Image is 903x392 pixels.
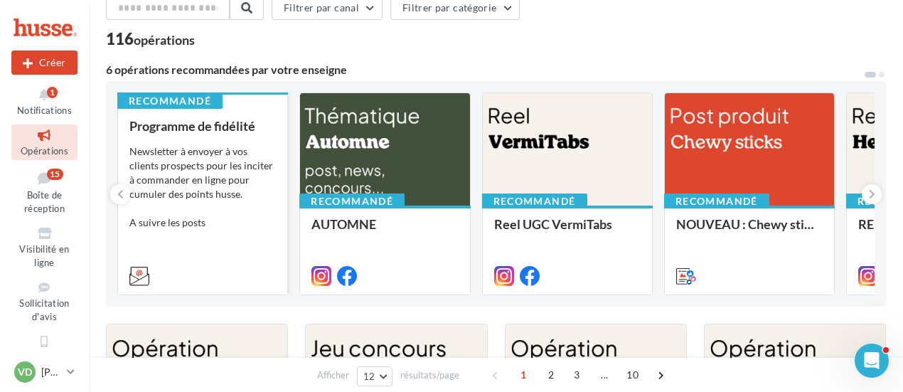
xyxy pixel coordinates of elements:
span: Sollicitation d'avis [19,297,69,322]
span: 2 [540,364,562,386]
span: Visibilité en ligne [19,243,69,268]
span: résultats/page [400,369,459,382]
p: [PERSON_NAME] [41,365,61,379]
a: Opérations [11,125,78,159]
span: Opérations [21,145,68,157]
span: Boîte de réception [24,189,65,214]
div: opérations [134,33,195,46]
div: 1 [47,87,58,98]
a: Sollicitation d'avis [11,277,78,325]
span: 1 [512,364,535,386]
div: Recommandé [299,194,405,209]
button: Créer [11,51,78,75]
a: Visibilité en ligne [11,223,78,271]
a: VD [PERSON_NAME] [11,359,78,386]
span: Notifications [17,105,72,116]
div: Newsletter à envoyer à vos clients prospects pour les inciter à commander en ligne pour cumuler d... [129,144,276,230]
span: 10 [621,364,644,386]
button: 12 [357,366,393,386]
div: 116 [106,31,195,47]
div: 6 opérations recommandées par votre enseigne [106,64,863,75]
div: NOUVEAU : Chewy sticks [676,217,823,245]
span: Afficher [317,369,349,382]
div: Recommandé [664,194,769,209]
span: ... [593,364,616,386]
a: Boîte de réception15 [11,166,78,218]
div: Recommandé [482,194,587,209]
span: 3 [565,364,588,386]
div: 15 [47,169,63,180]
div: Programme de fidélité [129,119,276,133]
div: Reel UGC VermiTabs [494,217,641,245]
span: 12 [363,371,375,382]
div: Recommandé [117,93,223,109]
span: VD [18,365,32,379]
div: Nouvelle campagne [11,51,78,75]
div: AUTOMNE [311,217,458,245]
button: Notifications 1 [11,84,78,119]
a: SMS unitaire [11,331,78,366]
iframe: Intercom live chat [855,344,889,378]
